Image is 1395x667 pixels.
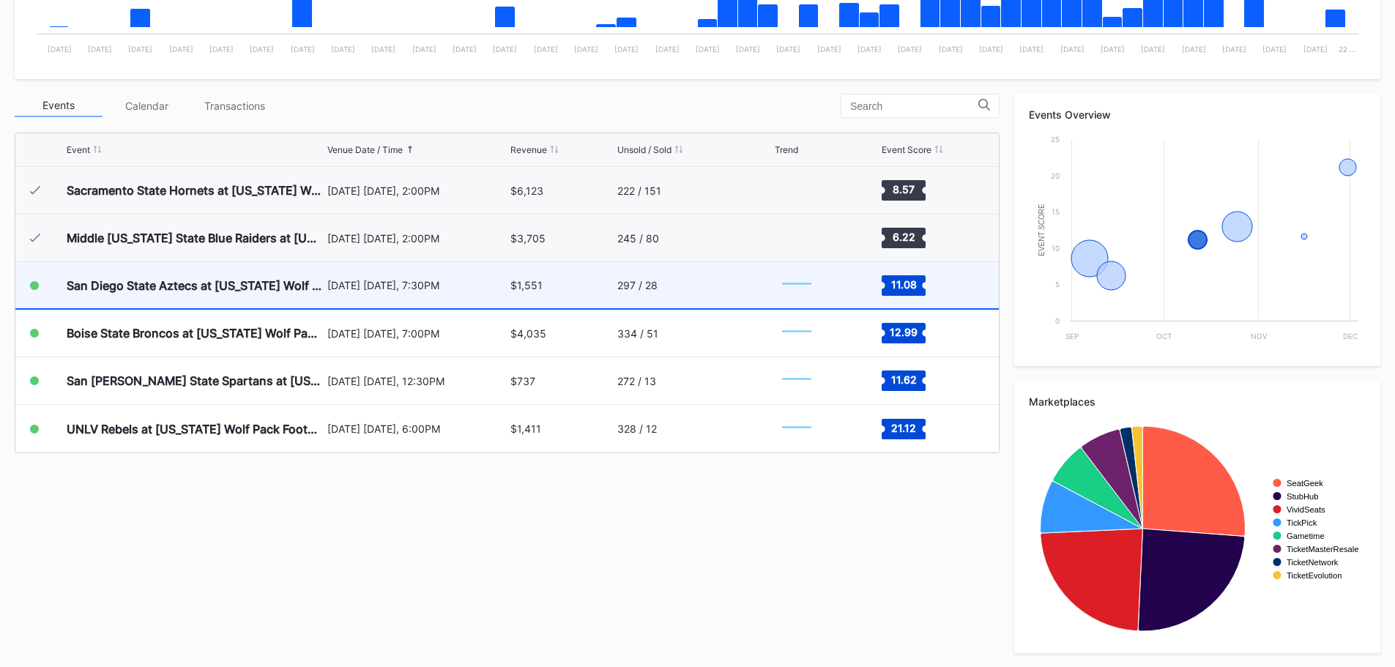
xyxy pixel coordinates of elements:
[1055,280,1060,288] text: 5
[128,45,152,53] text: [DATE]
[617,232,659,245] div: 245 / 80
[1262,45,1287,53] text: [DATE]
[250,45,274,53] text: [DATE]
[371,45,395,53] text: [DATE]
[617,185,661,197] div: 222 / 151
[67,183,324,198] div: Sacramento State Hornets at [US_STATE] Wolf Pack Football
[776,45,800,53] text: [DATE]
[67,231,324,245] div: Middle [US_STATE] State Blue Raiders at [US_STATE] Wolf Pack
[67,326,324,340] div: Boise State Broncos at [US_STATE] Wolf Pack Football (Rescheduled from 10/25)
[510,185,543,197] div: $6,123
[1303,45,1328,53] text: [DATE]
[1287,492,1319,501] text: StubHub
[67,373,324,388] div: San [PERSON_NAME] State Spartans at [US_STATE] Wolf Pack Football
[775,267,819,304] svg: Chart title
[327,232,507,245] div: [DATE] [DATE], 2:00PM
[1052,207,1060,216] text: 15
[1051,135,1060,144] text: 25
[892,231,915,243] text: 6.22
[891,421,916,433] text: 21.12
[617,422,657,435] div: 328 / 12
[327,327,507,340] div: [DATE] [DATE], 7:00PM
[617,144,672,155] div: Unsold / Sold
[979,45,1003,53] text: [DATE]
[1222,45,1246,53] text: [DATE]
[327,185,507,197] div: [DATE] [DATE], 2:00PM
[510,375,535,387] div: $737
[1029,395,1366,408] div: Marketplaces
[617,279,658,291] div: 297 / 28
[1339,45,1355,53] text: 22 …
[775,315,819,351] svg: Chart title
[1287,479,1323,488] text: SeatGeek
[617,327,658,340] div: 334 / 51
[453,45,477,53] text: [DATE]
[67,278,324,293] div: San Diego State Aztecs at [US_STATE] Wolf Pack Football
[1055,316,1060,325] text: 0
[48,45,72,53] text: [DATE]
[1182,45,1206,53] text: [DATE]
[1029,132,1366,351] svg: Chart title
[67,422,324,436] div: UNLV Rebels at [US_STATE] Wolf Pack Football
[327,375,507,387] div: [DATE] [DATE], 12:30PM
[858,45,882,53] text: [DATE]
[510,144,547,155] div: Revenue
[1287,518,1317,527] text: TickPick
[614,45,639,53] text: [DATE]
[1029,108,1366,121] div: Events Overview
[939,45,963,53] text: [DATE]
[169,45,193,53] text: [DATE]
[775,220,819,256] svg: Chart title
[209,45,234,53] text: [DATE]
[1287,545,1358,554] text: TicketMasterResale
[890,326,918,338] text: 12.99
[1051,171,1060,180] text: 20
[1065,332,1079,340] text: Sep
[696,45,720,53] text: [DATE]
[655,45,680,53] text: [DATE]
[510,327,546,340] div: $4,035
[775,411,819,447] svg: Chart title
[1287,571,1342,580] text: TicketEvolution
[1060,45,1085,53] text: [DATE]
[510,232,546,245] div: $3,705
[817,45,841,53] text: [DATE]
[1038,204,1046,256] text: Event Score
[291,45,315,53] text: [DATE]
[736,45,760,53] text: [DATE]
[327,279,507,291] div: [DATE] [DATE], 7:30PM
[1287,532,1325,540] text: Gametime
[775,144,798,155] div: Trend
[510,279,543,291] div: $1,551
[1019,45,1044,53] text: [DATE]
[1141,45,1165,53] text: [DATE]
[493,45,517,53] text: [DATE]
[103,94,190,117] div: Calendar
[617,375,656,387] div: 272 / 13
[1251,332,1268,340] text: Nov
[327,144,403,155] div: Venue Date / Time
[890,277,916,290] text: 11.08
[1343,332,1358,340] text: Dec
[412,45,436,53] text: [DATE]
[190,94,278,117] div: Transactions
[510,422,541,435] div: $1,411
[775,362,819,399] svg: Chart title
[534,45,558,53] text: [DATE]
[850,100,978,112] input: Search
[1029,419,1366,638] svg: Chart title
[331,45,355,53] text: [DATE]
[574,45,598,53] text: [DATE]
[882,144,931,155] div: Event Score
[67,144,90,155] div: Event
[1287,505,1325,514] text: VividSeats
[327,422,507,435] div: [DATE] [DATE], 6:00PM
[893,183,915,195] text: 8.57
[1052,244,1060,253] text: 10
[1287,558,1339,567] text: TicketNetwork
[88,45,112,53] text: [DATE]
[890,373,916,386] text: 11.62
[898,45,922,53] text: [DATE]
[1101,45,1125,53] text: [DATE]
[15,94,103,117] div: Events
